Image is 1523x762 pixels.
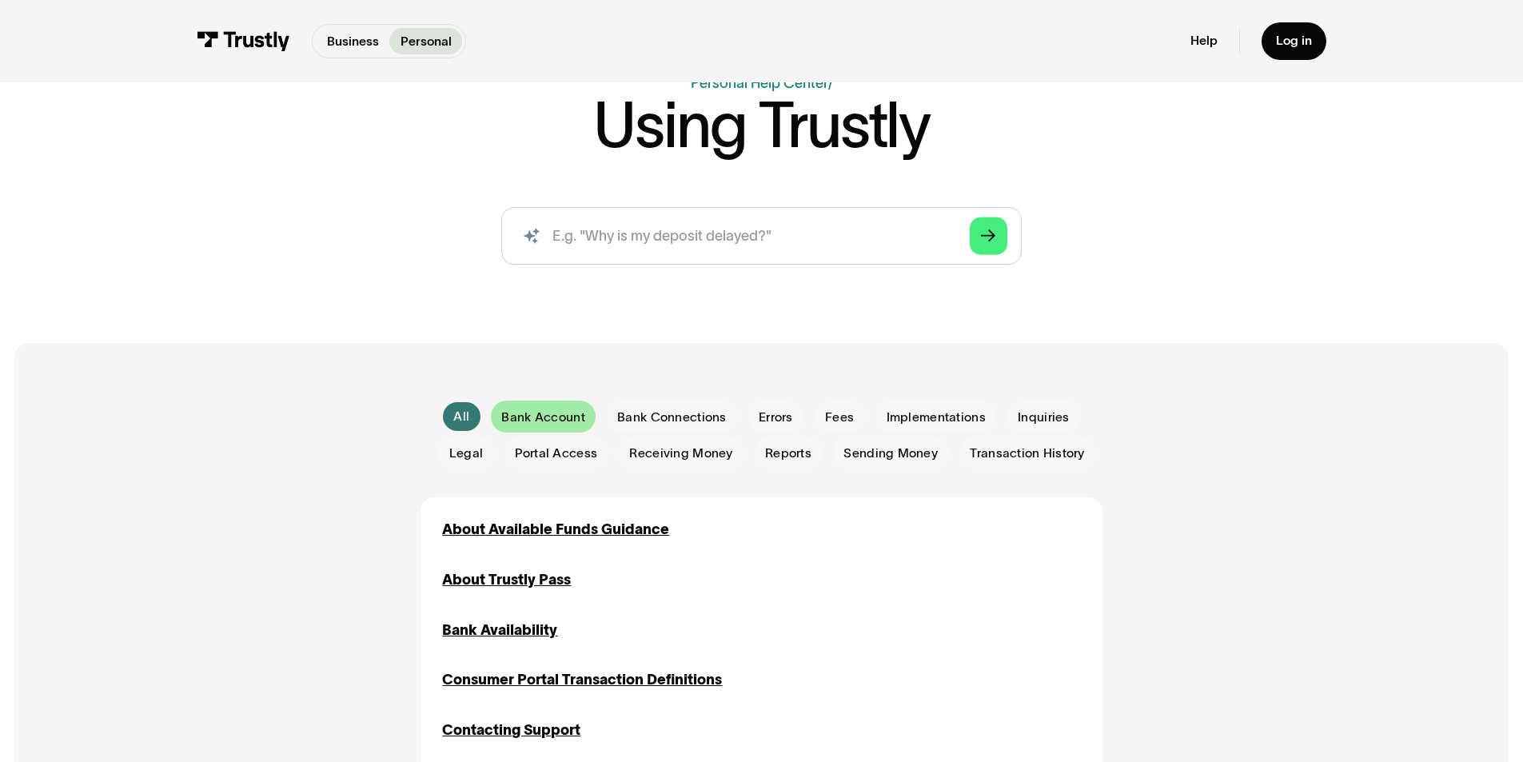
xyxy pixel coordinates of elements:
a: About Available Funds Guidance [442,519,669,541]
span: Implementations [887,409,986,426]
p: Business [327,32,379,51]
a: Personal [389,28,462,54]
span: Receiving Money [629,445,732,462]
span: Legal [449,445,483,462]
span: Bank Connections [617,409,726,426]
a: Bank Availability [442,620,557,641]
form: Email Form [421,401,1102,469]
a: Personal Help Center [691,75,828,91]
span: Portal Access [515,445,597,462]
span: Sending Money [843,445,938,462]
a: Contacting Support [442,720,580,741]
a: Log in [1262,22,1326,60]
p: Personal [401,32,452,51]
a: Consumer Portal Transaction Definitions [442,669,722,691]
div: All [453,408,469,425]
div: Log in [1276,33,1312,49]
span: Reports [765,445,811,462]
span: Inquiries [1018,409,1070,426]
span: Errors [759,409,793,426]
a: About Trustly Pass [442,569,571,591]
h1: Using Trustly [593,94,929,157]
span: Bank Account [501,409,584,426]
a: Help [1190,33,1218,49]
span: Transaction History [970,445,1084,462]
img: Trustly Logo [197,31,290,51]
form: Search [501,207,1021,265]
div: / [828,75,833,91]
input: search [501,207,1021,265]
span: Fees [825,409,854,426]
a: All [443,402,480,431]
a: Business [316,28,389,54]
